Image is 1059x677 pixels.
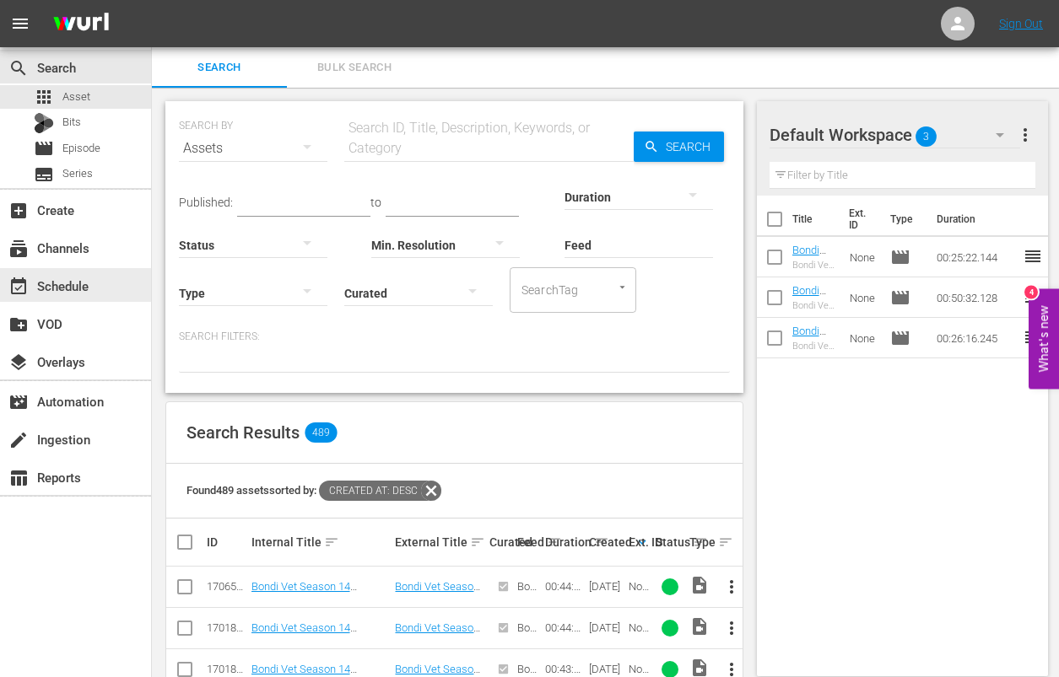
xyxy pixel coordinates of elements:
div: Internal Title [251,532,391,552]
div: Bondi Vet Season 7 Episode 12 [792,300,837,311]
th: Title [792,196,839,243]
span: Bondi Vet [517,580,537,618]
td: 00:25:22.144 [930,237,1023,277]
span: Episode [890,328,910,348]
td: 00:50:32.128 [930,277,1023,318]
td: 00:26:16.245 [930,318,1023,358]
a: Bondi Vet Season 4 Episode 9 [792,244,830,320]
span: Search Results [186,422,300,443]
span: Bulk Search [297,58,412,78]
span: reorder [1023,246,1043,266]
span: Search [8,58,29,78]
button: Search [634,132,724,162]
span: more_vert [721,618,742,638]
span: 489 [305,422,337,443]
span: Series [62,165,93,182]
div: 170184065 [207,621,246,634]
span: Overlays [8,352,29,373]
span: Episode [890,287,910,308]
div: [DATE] [589,621,623,634]
a: Bondi Vet Season 14 Episode 2 [251,580,357,605]
span: Search [162,58,277,78]
td: None [843,277,883,318]
span: Reports [8,468,29,488]
div: 170184064 [207,663,246,675]
span: Channels [8,239,29,259]
div: 00:44:10.773 [545,580,585,593]
div: ID [207,535,246,549]
span: Episode [62,140,100,157]
span: Search [659,132,724,162]
span: Created At: desc [319,481,421,501]
a: Bondi Vet Season 14 Episode 2 [395,580,480,605]
span: VOD [8,314,29,335]
button: more_vert [711,567,752,607]
div: None [629,621,651,634]
span: reorder [1023,327,1043,347]
span: Video [689,616,710,637]
button: more_vert [711,608,752,648]
th: Duration [927,196,1028,243]
span: Create [8,201,29,221]
div: 4 [1024,285,1038,298]
td: None [843,237,883,277]
a: Bondi Vet Season 14 Episode 8 [251,621,357,647]
span: sort [470,535,485,550]
span: Automation [8,392,29,412]
div: None [629,663,651,675]
div: Bondi Vet Season 1 Episode 5 [792,341,837,352]
span: 3 [916,119,937,154]
span: reorder [1023,287,1043,307]
div: Status [656,532,683,552]
span: Bondi Vet [517,621,537,659]
span: Series [34,164,54,185]
div: None [629,580,651,593]
td: None [843,318,883,358]
span: sort [324,535,339,550]
p: Search Filters: [179,330,730,344]
div: Bondi Vet Season 4 Episode 9 [792,260,837,271]
div: External Title [395,532,484,552]
div: Feed [517,532,540,552]
div: Duration [545,532,585,552]
span: Episode [34,138,54,159]
span: Published: [179,196,233,209]
span: menu [10,13,30,34]
div: Default Workspace [770,111,1020,159]
div: [DATE] [589,663,623,675]
div: Ext. ID [629,535,651,549]
span: to [370,196,381,209]
div: Bits [34,113,54,133]
a: Sign Out [999,17,1043,30]
div: Created [589,532,623,552]
div: Assets [179,125,327,172]
span: Schedule [8,277,29,297]
div: [DATE] [589,580,623,593]
a: Bondi Vet Season 7 Episode 12 (Bondi Vet Season 7 Episode 12 (VARIANT)) [792,284,833,461]
span: Video [689,575,710,595]
button: Open [614,279,630,295]
th: Type [880,196,927,243]
div: Search ID, Title, Description, Keywords, or Category [344,118,634,159]
span: Episode [890,247,910,267]
span: Bits [62,114,81,131]
a: Bondi Vet Season 14 Episode 8 [395,621,480,647]
img: ans4CAIJ8jUAAAAAAAAAAAAAAAAAAAAAAAAgQb4GAAAAAAAAAAAAAAAAAAAAAAAAJMjXAAAAAAAAAAAAAAAAAAAAAAAAgAT5G... [41,4,122,44]
span: more_vert [721,577,742,597]
span: Asset [62,89,90,105]
span: Asset [34,87,54,107]
span: Found 489 assets sorted by: [186,484,441,497]
div: 00:44:03.328 [545,621,585,634]
button: Open Feedback Widget [1029,288,1059,389]
div: Type [689,532,706,552]
button: more_vert [1015,115,1035,155]
span: more_vert [1015,125,1035,145]
div: 170653558 [207,580,246,593]
div: 00:43:57.056 [545,663,585,675]
th: Ext. ID [839,196,879,243]
div: Curated [489,535,512,549]
a: Bondi Vet Season 1 Episode 5 [792,325,830,400]
span: create [8,430,29,450]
